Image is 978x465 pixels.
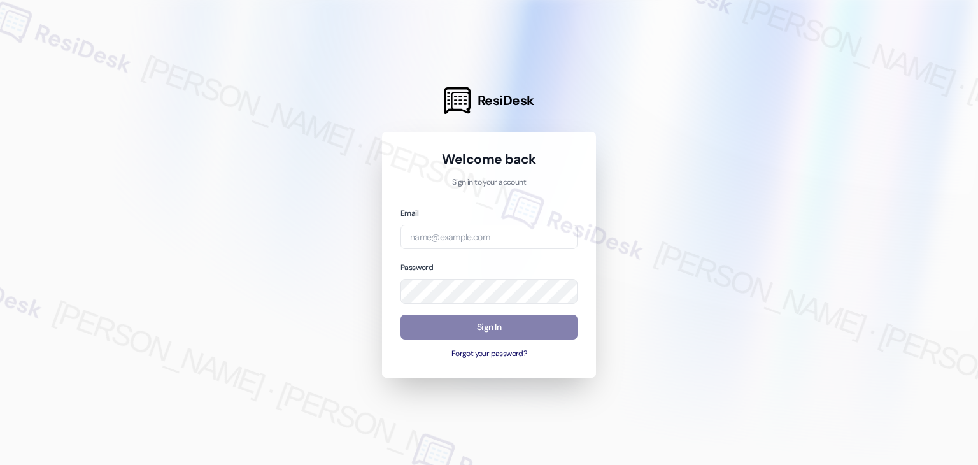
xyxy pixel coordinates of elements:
input: name@example.com [400,225,578,250]
label: Password [400,262,433,273]
h1: Welcome back [400,150,578,168]
label: Email [400,208,418,218]
button: Forgot your password? [400,348,578,360]
span: ResiDesk [478,92,534,110]
img: ResiDesk Logo [444,87,471,114]
p: Sign in to your account [400,177,578,189]
button: Sign In [400,315,578,340]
